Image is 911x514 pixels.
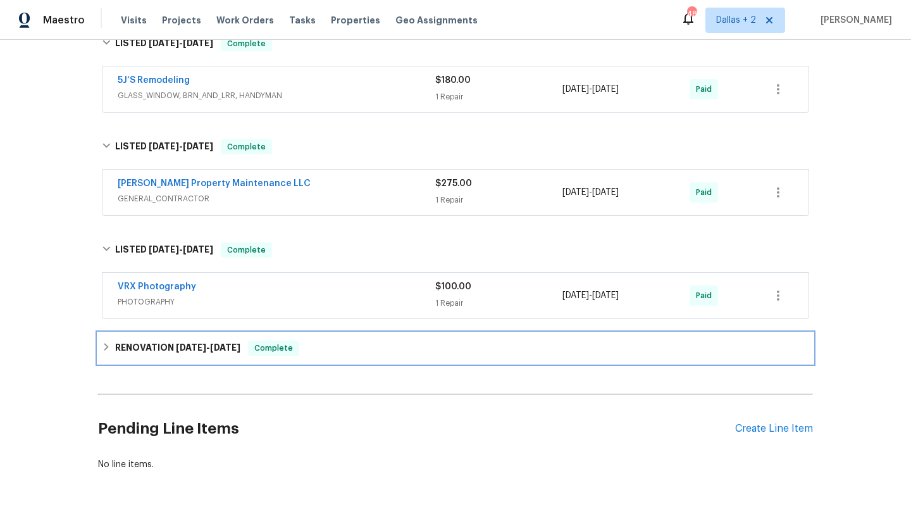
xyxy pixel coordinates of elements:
span: Work Orders [216,14,274,27]
span: [DATE] [210,343,240,352]
h6: RENOVATION [115,341,240,356]
span: - [176,343,240,352]
span: Complete [222,141,271,153]
div: No line items. [98,458,813,471]
span: [DATE] [562,188,589,197]
span: PHOTOGRAPHY [118,296,435,308]
span: Paid [696,186,717,199]
span: [DATE] [149,245,179,254]
span: [DATE] [183,245,213,254]
span: - [562,289,619,302]
span: [DATE] [149,142,179,151]
div: LISTED [DATE]-[DATE]Complete [98,230,813,270]
span: - [149,39,213,47]
span: - [149,245,213,254]
div: 1 Repair [435,297,562,310]
span: - [562,186,619,199]
span: [DATE] [149,39,179,47]
div: RENOVATION [DATE]-[DATE]Complete [98,333,813,363]
span: Complete [222,244,271,256]
span: GENERAL_CONTRACTOR [118,192,435,205]
span: Tasks [289,16,316,25]
span: [DATE] [176,343,206,352]
a: VRX Photography [118,282,196,291]
span: Complete [222,37,271,50]
span: $100.00 [435,282,471,291]
div: 1 Repair [435,91,562,103]
span: Maestro [43,14,85,27]
span: [DATE] [592,291,619,300]
span: Paid [696,83,717,96]
div: LISTED [DATE]-[DATE]Complete [98,127,813,167]
span: Dallas + 2 [716,14,756,27]
div: 1 Repair [435,194,562,206]
div: Create Line Item [735,423,813,435]
span: Complete [249,342,298,354]
span: Visits [121,14,147,27]
span: [DATE] [183,39,213,47]
div: LISTED [DATE]-[DATE]Complete [98,23,813,64]
span: $180.00 [435,76,471,85]
span: [PERSON_NAME] [815,14,892,27]
h2: Pending Line Items [98,399,735,458]
h6: LISTED [115,139,213,154]
span: [DATE] [562,85,589,94]
span: Projects [162,14,201,27]
span: - [562,83,619,96]
a: [PERSON_NAME] Property Maintenance LLC [118,179,311,188]
h6: LISTED [115,36,213,51]
h6: LISTED [115,242,213,258]
span: Properties [331,14,380,27]
span: Geo Assignments [395,14,478,27]
span: [DATE] [592,188,619,197]
span: [DATE] [183,142,213,151]
span: - [149,142,213,151]
div: 48 [687,8,696,20]
span: [DATE] [562,291,589,300]
a: 5J’S Remodeling [118,76,190,85]
span: Paid [696,289,717,302]
span: [DATE] [592,85,619,94]
span: $275.00 [435,179,472,188]
span: GLASS_WINDOW, BRN_AND_LRR, HANDYMAN [118,89,435,102]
